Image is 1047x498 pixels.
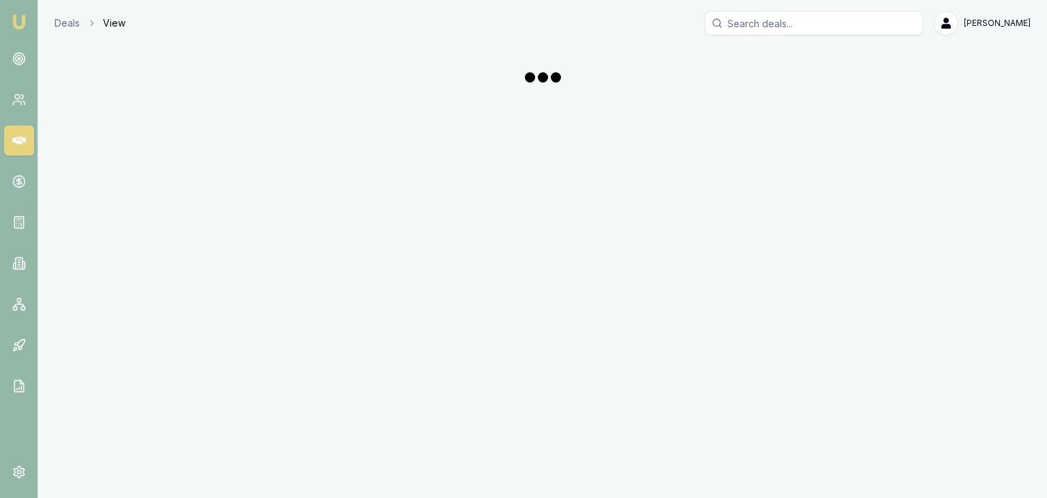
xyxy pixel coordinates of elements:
[55,16,125,30] nav: breadcrumb
[103,16,125,30] span: View
[11,14,27,30] img: emu-icon-u.png
[964,18,1031,29] span: [PERSON_NAME]
[55,16,80,30] a: Deals
[705,11,923,35] input: Search deals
